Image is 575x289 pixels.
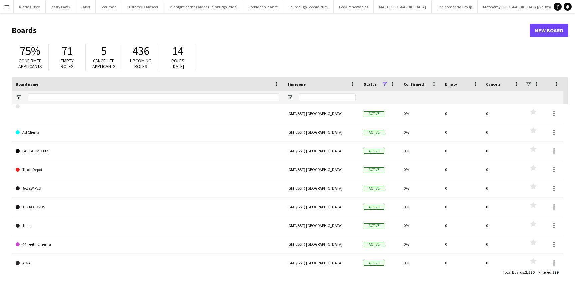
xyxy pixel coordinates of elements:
div: 0% [400,216,441,235]
span: 879 [552,270,558,275]
span: 71 [61,44,73,58]
span: Cancelled applicants [92,58,116,69]
div: 0 [441,198,482,216]
div: 0 [441,142,482,160]
div: 0 [482,216,523,235]
div: 0 [441,254,482,272]
button: Customs IX Mascot [121,0,164,13]
div: 0 [441,104,482,123]
div: (GMT/BST) [GEOGRAPHIC_DATA] [283,179,360,197]
span: Active [364,130,384,135]
a: A & A [16,254,279,272]
a: PACCA TMO Ltd [16,142,279,160]
button: Sourdough Sophia 2025 [283,0,334,13]
button: Autonomy [GEOGRAPHIC_DATA]/Vauxhall One [478,0,568,13]
span: 14 [172,44,183,58]
span: Filtered [538,270,551,275]
div: 0% [400,160,441,179]
div: 0 [482,235,523,253]
div: 0 [482,160,523,179]
span: 436 [132,44,149,58]
div: 0 [482,179,523,197]
div: 0% [400,198,441,216]
a: New Board [530,24,568,37]
button: Open Filter Menu [287,94,293,100]
span: Confirmed applicants [18,58,42,69]
div: 0% [400,104,441,123]
div: 0 [441,160,482,179]
div: 0 [482,104,523,123]
div: 0% [400,179,441,197]
div: (GMT/BST) [GEOGRAPHIC_DATA] [283,142,360,160]
div: 0% [400,254,441,272]
span: Active [364,242,384,247]
button: Sterimar [96,0,121,13]
div: (GMT/BST) [GEOGRAPHIC_DATA] [283,160,360,179]
span: 75% [20,44,40,58]
button: Midnight at the Palace (Edinburgh Pride) [164,0,243,13]
div: 0 [441,179,482,197]
a: Ad Clients [16,123,279,142]
span: Empty roles [61,58,74,69]
span: 1,520 [525,270,534,275]
div: 0 [441,123,482,141]
div: (GMT/BST) [GEOGRAPHIC_DATA] [283,104,360,123]
a: 1Lod [16,216,279,235]
div: (GMT/BST) [GEOGRAPHIC_DATA] [283,216,360,235]
span: Status [364,82,377,87]
div: 0 [441,235,482,253]
div: : [503,266,534,279]
button: Forbidden Planet [243,0,283,13]
span: Roles [DATE] [171,58,184,69]
span: Active [364,186,384,191]
div: 0 [482,142,523,160]
div: 0% [400,142,441,160]
div: 0% [400,235,441,253]
div: 0 [482,123,523,141]
a: 152 RECORDS [16,198,279,216]
div: (GMT/BST) [GEOGRAPHIC_DATA] [283,235,360,253]
div: 0 [482,254,523,272]
span: 5 [101,44,107,58]
span: Total Boards [503,270,524,275]
a: @ZZWIPES [16,179,279,198]
span: Empty [445,82,457,87]
button: EcoX Renewables [334,0,374,13]
div: 0 [482,198,523,216]
input: Timezone Filter Input [299,93,356,101]
span: Active [364,205,384,210]
a: TradeDepot [16,160,279,179]
span: Cancels [486,82,501,87]
span: Upcoming roles [130,58,151,69]
button: Kinda Dusty [14,0,46,13]
button: MAS+ [GEOGRAPHIC_DATA] [374,0,432,13]
span: Active [364,149,384,154]
span: Active [364,111,384,116]
a: 44 Teeth Cinema [16,235,279,254]
div: (GMT/BST) [GEOGRAPHIC_DATA] [283,254,360,272]
span: Board name [16,82,38,87]
div: 0 [441,216,482,235]
button: The Komondo Group [432,0,478,13]
span: Active [364,223,384,228]
div: : [538,266,558,279]
div: 0% [400,123,441,141]
button: Fabyl [75,0,96,13]
input: Board name Filter Input [28,93,279,101]
button: Open Filter Menu [16,94,22,100]
h1: Boards [12,25,530,35]
div: (GMT/BST) [GEOGRAPHIC_DATA] [283,123,360,141]
span: Active [364,261,384,266]
span: Timezone [287,82,306,87]
span: Active [364,167,384,172]
div: (GMT/BST) [GEOGRAPHIC_DATA] [283,198,360,216]
button: Zesty Paws [46,0,75,13]
span: Confirmed [404,82,424,87]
